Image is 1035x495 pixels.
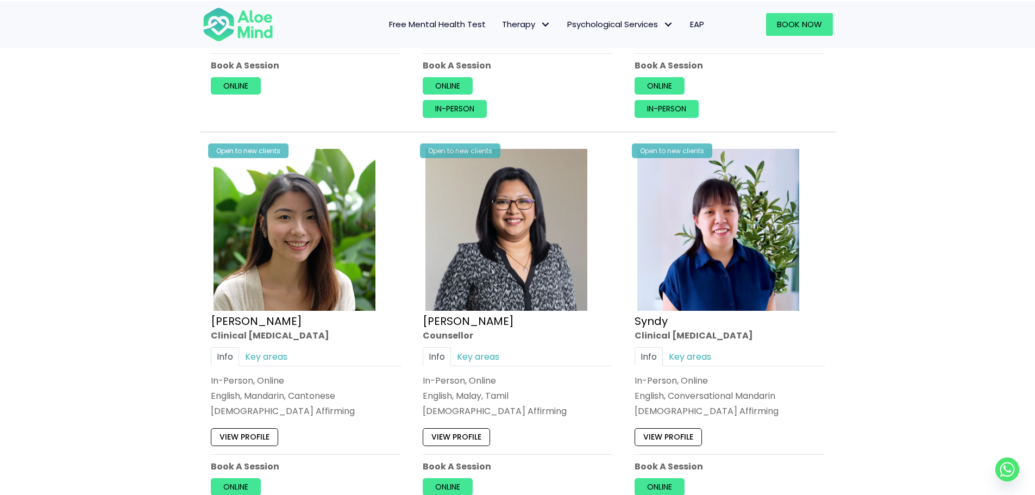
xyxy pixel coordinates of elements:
[690,18,704,30] span: EAP
[423,77,473,95] a: Online
[635,77,685,95] a: Online
[777,18,822,30] span: Book Now
[635,347,663,366] a: Info
[211,405,401,417] div: [DEMOGRAPHIC_DATA] Affirming
[211,77,261,95] a: Online
[423,329,613,341] div: Counsellor
[451,347,505,366] a: Key areas
[632,143,712,158] div: Open to new clients
[663,347,717,366] a: Key areas
[423,100,487,117] a: In-person
[423,460,613,472] p: Book A Session
[423,405,613,417] div: [DEMOGRAPHIC_DATA] Affirming
[389,18,486,30] span: Free Mental Health Test
[211,313,302,328] a: [PERSON_NAME]
[635,313,668,328] a: Syndy
[239,347,293,366] a: Key areas
[766,13,833,36] a: Book Now
[423,347,451,366] a: Info
[381,13,494,36] a: Free Mental Health Test
[635,59,825,72] p: Book A Session
[211,347,239,366] a: Info
[423,428,490,446] a: View profile
[211,390,401,402] p: English, Mandarin, Cantonese
[211,428,278,446] a: View profile
[635,428,702,446] a: View profile
[211,460,401,472] p: Book A Session
[559,13,682,36] a: Psychological ServicesPsychological Services: submenu
[211,59,401,72] p: Book A Session
[538,16,554,32] span: Therapy: submenu
[423,313,514,328] a: [PERSON_NAME]
[635,100,699,117] a: In-person
[211,374,401,386] div: In-Person, Online
[423,390,613,402] p: English, Malay, Tamil
[682,13,712,36] a: EAP
[567,18,674,30] span: Psychological Services
[635,374,825,386] div: In-Person, Online
[214,149,375,311] img: Peggy Clin Psych
[637,149,799,311] img: Syndy
[995,458,1019,481] a: Whatsapp
[502,18,551,30] span: Therapy
[203,7,273,42] img: Aloe mind Logo
[635,390,825,402] p: English, Conversational Mandarin
[494,13,559,36] a: TherapyTherapy: submenu
[425,149,587,311] img: Sabrina
[423,59,613,72] p: Book A Session
[635,329,825,341] div: Clinical [MEDICAL_DATA]
[211,329,401,341] div: Clinical [MEDICAL_DATA]
[420,143,500,158] div: Open to new clients
[287,13,712,36] nav: Menu
[208,143,288,158] div: Open to new clients
[661,16,676,32] span: Psychological Services: submenu
[423,374,613,386] div: In-Person, Online
[635,405,825,417] div: [DEMOGRAPHIC_DATA] Affirming
[635,460,825,472] p: Book A Session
